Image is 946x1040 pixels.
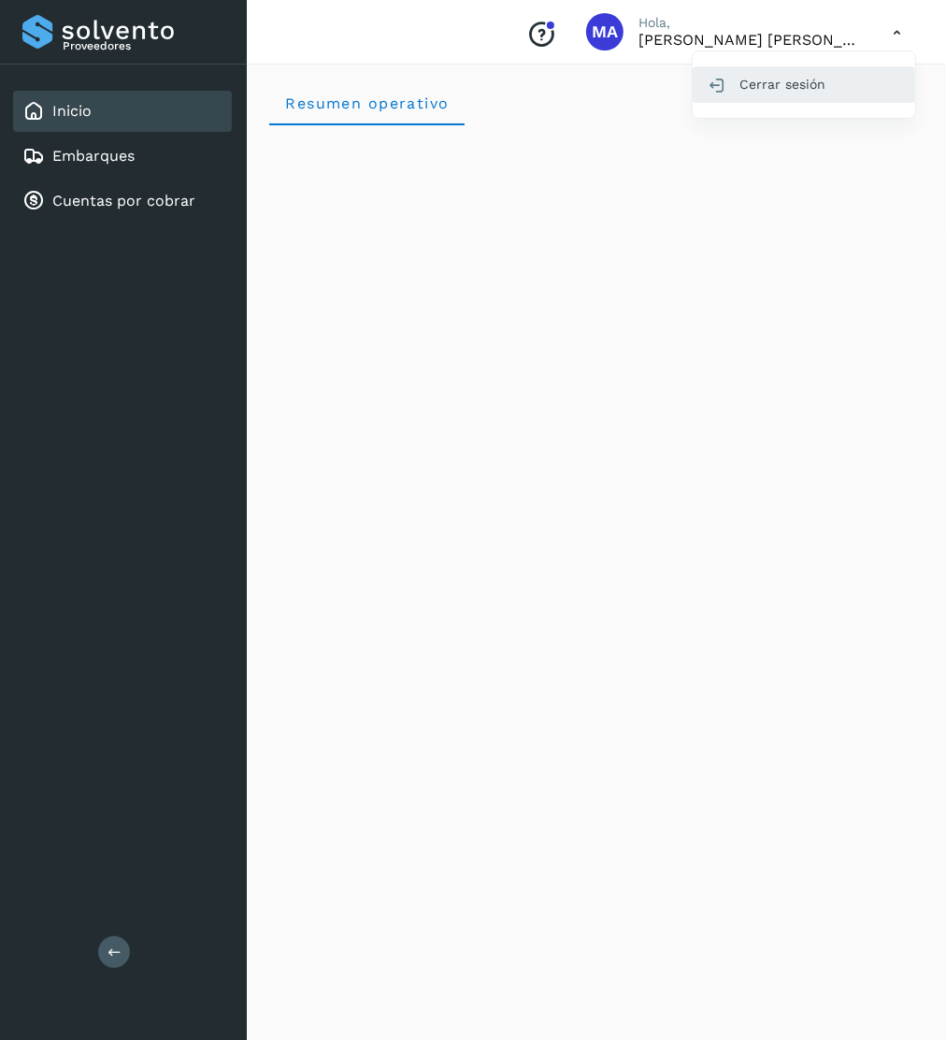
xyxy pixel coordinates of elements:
a: Cuentas por cobrar [52,192,195,209]
a: Embarques [52,147,135,165]
div: Cuentas por cobrar [13,181,232,222]
p: Proveedores [63,39,224,52]
div: Inicio [13,91,232,132]
a: Inicio [52,102,92,120]
div: Cerrar sesión [693,66,915,102]
div: Embarques [13,136,232,177]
